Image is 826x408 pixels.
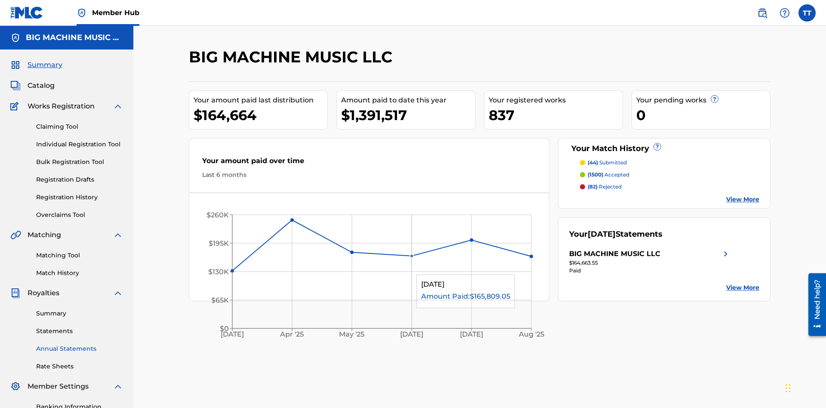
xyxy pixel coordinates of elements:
[36,269,123,278] a: Match History
[92,8,139,18] span: Member Hub
[341,105,475,125] div: $1,391,517
[569,249,731,275] a: BIG MACHINE MUSIC LLCright chevron icon$164,663.55Paid
[10,230,21,240] img: Matching
[10,101,22,111] img: Works Registration
[569,229,663,240] div: Your Statements
[711,96,718,102] span: ?
[28,288,59,298] span: Royalties
[36,158,123,167] a: Bulk Registration Tool
[776,4,793,22] div: Help
[580,171,760,179] a: (1500) accepted
[28,381,89,392] span: Member Settings
[569,259,731,267] div: $164,663.55
[10,6,43,19] img: MLC Logo
[189,47,397,67] h2: BIG MACHINE MUSIC LLC
[206,211,229,219] tspan: $260K
[36,251,123,260] a: Matching Tool
[113,381,123,392] img: expand
[221,331,244,339] tspan: [DATE]
[194,105,327,125] div: $164,664
[636,95,770,105] div: Your pending works
[757,8,767,18] img: search
[10,381,21,392] img: Member Settings
[202,156,536,170] div: Your amount paid over time
[36,122,123,131] a: Claiming Tool
[518,331,544,339] tspan: Aug '25
[10,80,55,91] a: CatalogCatalog
[209,239,229,247] tspan: $195K
[726,283,759,292] a: View More
[36,362,123,371] a: Rate Sheets
[77,8,87,18] img: Top Rightsholder
[460,331,484,339] tspan: [DATE]
[28,101,95,111] span: Works Registration
[569,267,731,275] div: Paid
[36,193,123,202] a: Registration History
[588,159,627,167] p: submitted
[588,183,622,191] p: rejected
[401,331,424,339] tspan: [DATE]
[580,183,760,191] a: (82) rejected
[280,331,304,339] tspan: Apr '25
[339,331,365,339] tspan: May '25
[798,4,816,22] div: User Menu
[569,143,760,155] div: Your Match History
[341,95,475,105] div: Amount paid to date this year
[636,105,770,125] div: 0
[10,80,21,91] img: Catalog
[211,296,229,304] tspan: $65K
[36,309,123,318] a: Summary
[10,60,21,70] img: Summary
[26,33,123,43] h5: BIG MACHINE MUSIC LLC
[10,33,21,43] img: Accounts
[783,367,826,408] iframe: Chat Widget
[36,210,123,219] a: Overclaims Tool
[10,288,21,298] img: Royalties
[802,270,826,340] iframe: Resource Center
[36,175,123,184] a: Registration Drafts
[113,288,123,298] img: expand
[588,171,629,179] p: accepted
[28,230,61,240] span: Matching
[780,8,790,18] img: help
[208,268,229,276] tspan: $130K
[36,327,123,336] a: Statements
[754,4,771,22] a: Public Search
[726,195,759,204] a: View More
[113,230,123,240] img: expand
[28,60,62,70] span: Summary
[786,375,791,401] div: Drag
[721,249,731,259] img: right chevron icon
[220,325,229,333] tspan: $0
[28,80,55,91] span: Catalog
[489,105,623,125] div: 837
[580,159,760,167] a: (44) submitted
[36,140,123,149] a: Individual Registration Tool
[588,229,616,239] span: [DATE]
[194,95,327,105] div: Your amount paid last distribution
[569,249,660,259] div: BIG MACHINE MUSIC LLC
[113,101,123,111] img: expand
[202,170,536,179] div: Last 6 months
[588,183,598,190] span: (82)
[654,143,661,150] span: ?
[588,159,598,166] span: (44)
[10,60,62,70] a: SummarySummary
[489,95,623,105] div: Your registered works
[36,344,123,353] a: Annual Statements
[588,171,603,178] span: (1500)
